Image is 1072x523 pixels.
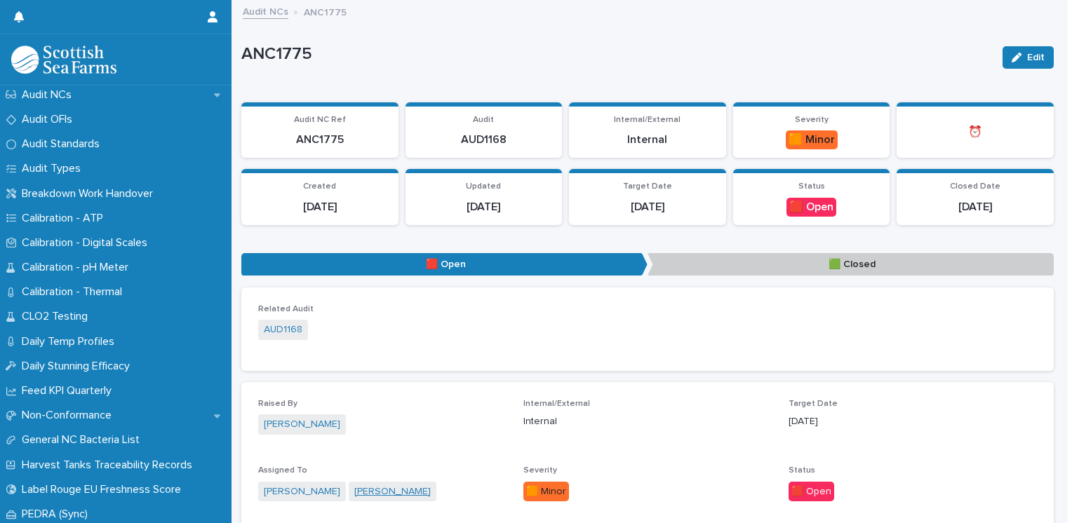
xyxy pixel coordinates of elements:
p: ⏰ [905,125,1045,139]
p: Label Rouge EU Freshness Score [16,483,192,496]
div: 🟥 Open [789,482,834,502]
p: Calibration - Thermal [16,285,133,299]
span: Audit NC Ref [294,116,346,124]
p: AUD1168 [414,133,554,147]
p: Non-Conformance [16,409,123,422]
p: Audit Standards [16,137,111,151]
p: Breakdown Work Handover [16,187,164,201]
p: Internal [577,133,718,147]
a: [PERSON_NAME] [264,417,340,432]
p: 🟩 Closed [648,253,1054,276]
p: ANC1775 [250,133,390,147]
p: Audit NCs [16,88,83,102]
div: 🟧 Minor [523,482,569,502]
span: Related Audit [258,305,314,313]
span: Internal/External [614,116,681,124]
p: Feed KPI Quarterly [16,384,123,398]
span: Created [303,182,336,191]
p: CLO2 Testing [16,310,99,323]
p: ANC1775 [304,4,347,19]
span: Updated [466,182,501,191]
p: General NC Bacteria List [16,433,151,447]
span: Target Date [789,400,838,408]
p: [DATE] [789,414,1037,429]
p: 🟥 Open [241,253,648,276]
div: 🟥 Open [786,198,836,217]
a: AUD1168 [264,322,302,337]
button: Edit [1003,46,1054,69]
p: Calibration - Digital Scales [16,236,159,250]
span: Severity [523,466,557,475]
p: Audit Types [16,162,92,175]
p: Daily Stunning Efficacy [16,360,141,373]
span: Severity [795,116,829,124]
p: Calibration - pH Meter [16,261,140,274]
span: Audit [473,116,494,124]
p: [DATE] [250,201,390,214]
p: [DATE] [414,201,554,214]
span: Status [789,466,815,475]
img: mMrefqRFQpe26GRNOUkG [11,46,116,74]
p: Audit OFIs [16,113,83,126]
a: Audit NCs [243,3,288,19]
p: Calibration - ATP [16,212,114,225]
p: ANC1775 [241,44,991,64]
a: [PERSON_NAME] [354,484,431,499]
p: Internal [523,414,772,429]
p: [DATE] [577,201,718,214]
p: Daily Temp Profiles [16,335,126,348]
span: Status [798,182,825,191]
span: Closed Date [950,182,1000,191]
div: 🟧 Minor [786,130,838,149]
p: Harvest Tanks Traceability Records [16,459,203,472]
span: Target Date [623,182,672,191]
span: Edit [1027,53,1045,62]
span: Assigned To [258,466,307,475]
p: [DATE] [905,201,1045,214]
p: PEDRA (Sync) [16,508,99,521]
span: Internal/External [523,400,590,408]
a: [PERSON_NAME] [264,484,340,499]
span: Raised By [258,400,297,408]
